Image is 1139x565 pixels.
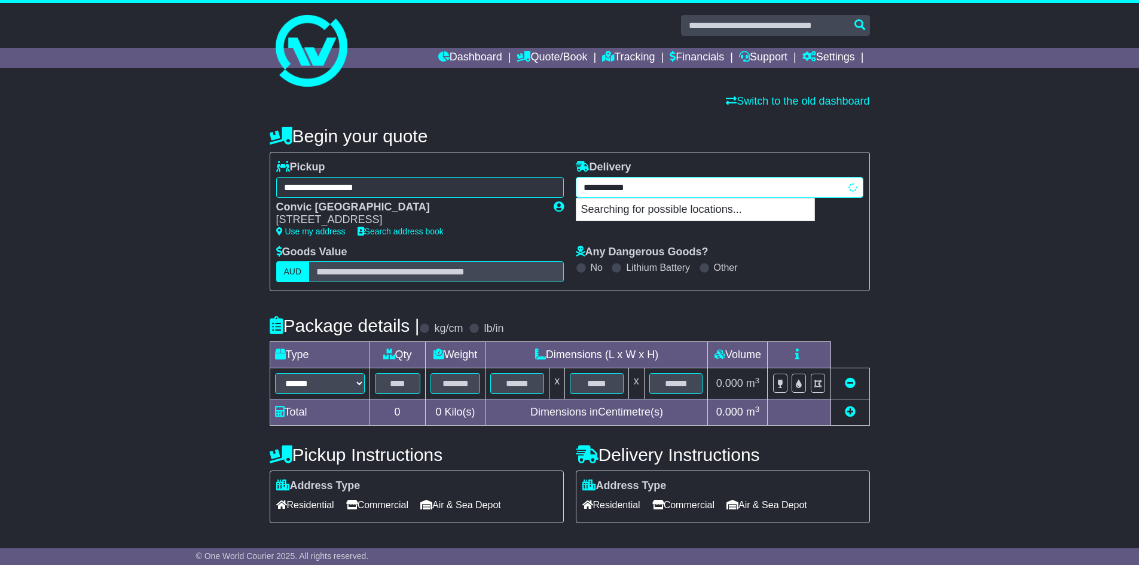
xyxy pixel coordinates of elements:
[716,377,743,389] span: 0.000
[276,227,346,236] a: Use my address
[726,95,869,107] a: Switch to the old dashboard
[670,48,724,68] a: Financials
[276,213,542,227] div: [STREET_ADDRESS]
[582,480,667,493] label: Address Type
[276,261,310,282] label: AUD
[276,496,334,514] span: Residential
[270,342,370,368] td: Type
[270,316,420,335] h4: Package details |
[434,322,463,335] label: kg/cm
[755,376,760,385] sup: 3
[485,399,708,426] td: Dimensions in Centimetre(s)
[746,406,760,418] span: m
[802,48,855,68] a: Settings
[270,399,370,426] td: Total
[435,406,441,418] span: 0
[370,399,425,426] td: 0
[549,368,565,399] td: x
[714,262,738,273] label: Other
[358,227,444,236] a: Search address book
[746,377,760,389] span: m
[517,48,587,68] a: Quote/Book
[276,246,347,259] label: Goods Value
[425,342,485,368] td: Weight
[420,496,501,514] span: Air & Sea Depot
[582,496,640,514] span: Residential
[270,445,564,465] h4: Pickup Instructions
[652,496,714,514] span: Commercial
[591,262,603,273] label: No
[755,405,760,414] sup: 3
[276,161,325,174] label: Pickup
[708,342,768,368] td: Volume
[716,406,743,418] span: 0.000
[576,246,709,259] label: Any Dangerous Goods?
[628,368,644,399] td: x
[626,262,690,273] label: Lithium Battery
[484,322,503,335] label: lb/in
[196,551,369,561] span: © One World Courier 2025. All rights reserved.
[346,496,408,514] span: Commercial
[726,496,807,514] span: Air & Sea Depot
[270,126,870,146] h4: Begin your quote
[425,399,485,426] td: Kilo(s)
[485,342,708,368] td: Dimensions (L x W x H)
[438,48,502,68] a: Dashboard
[370,342,425,368] td: Qty
[576,445,870,465] h4: Delivery Instructions
[276,480,361,493] label: Address Type
[602,48,655,68] a: Tracking
[845,377,856,389] a: Remove this item
[576,161,631,174] label: Delivery
[576,177,863,198] typeahead: Please provide city
[576,198,814,221] p: Searching for possible locations...
[845,406,856,418] a: Add new item
[739,48,787,68] a: Support
[276,201,542,214] div: Convic [GEOGRAPHIC_DATA]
